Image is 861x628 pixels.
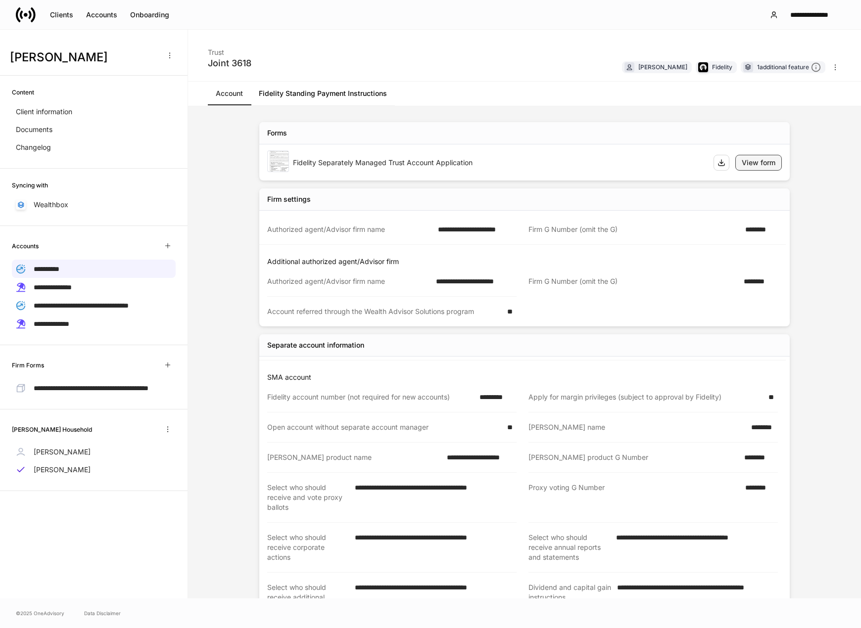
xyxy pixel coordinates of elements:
p: Additional authorized agent/Advisor firm [267,257,786,267]
div: Proxy voting G Number [528,483,739,512]
div: Fidelity account number (not required for new accounts) [267,392,474,402]
h6: Accounts [12,241,39,251]
a: Client information [12,103,176,121]
div: Clients [50,10,73,20]
div: Authorized agent/Advisor firm name [267,224,432,234]
p: [PERSON_NAME] [34,447,91,457]
p: Documents [16,125,52,135]
div: Firm settings [267,194,311,204]
div: Accounts [86,10,117,20]
div: Open account without separate account manager [267,422,501,432]
a: Documents [12,121,176,138]
div: Fidelity [712,62,732,72]
button: Onboarding [124,7,176,23]
div: 1 additional feature [757,62,821,73]
div: Firm G Number (omit the G) [528,276,738,287]
div: Account referred through the Wealth Advisor Solutions program [267,307,501,316]
div: View form [742,158,775,168]
div: Select who should receive corporate actions [267,533,349,562]
div: Firm G Number (omit the G) [528,224,739,234]
h6: Firm Forms [12,360,44,370]
div: [PERSON_NAME] product G Number [528,452,738,462]
p: Wealthbox [34,200,68,210]
div: Trust [208,42,251,57]
h6: Syncing with [12,180,48,190]
button: Accounts [80,7,124,23]
div: Apply for margin privileges (subject to approval by Fidelity) [528,392,763,402]
button: View form [735,155,782,171]
a: [PERSON_NAME] [12,461,176,479]
a: Wealthbox [12,196,176,214]
div: Onboarding [130,10,169,20]
p: SMA account [267,372,786,382]
div: Select who should receive additional mailings [267,583,349,612]
div: Separate account information [267,340,364,350]
span: © 2025 OneAdvisory [16,609,64,617]
button: Clients [44,7,80,23]
div: Authorized agent/Advisor firm name [267,276,430,286]
p: [PERSON_NAME] [34,465,91,475]
p: Client information [16,107,72,117]
div: [PERSON_NAME] [638,62,687,72]
div: Fidelity Separately Managed Trust Account Application [293,158,706,168]
div: [PERSON_NAME] name [528,422,745,432]
div: Dividend and capital gain instructions [528,583,611,613]
div: Forms [267,128,287,138]
h3: [PERSON_NAME] [10,49,158,65]
div: [PERSON_NAME] product name [267,452,441,462]
h6: [PERSON_NAME] Household [12,425,92,434]
div: Select who should receive annual reports and statements [528,533,610,562]
div: Select who should receive and vote proxy ballots [267,483,349,512]
p: Changelog [16,142,51,152]
div: Joint 3618 [208,57,251,69]
a: Data Disclaimer [84,609,121,617]
h6: Content [12,88,34,97]
a: Account [208,82,251,105]
a: Fidelity Standing Payment Instructions [251,82,395,105]
a: Changelog [12,138,176,156]
a: [PERSON_NAME] [12,443,176,461]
